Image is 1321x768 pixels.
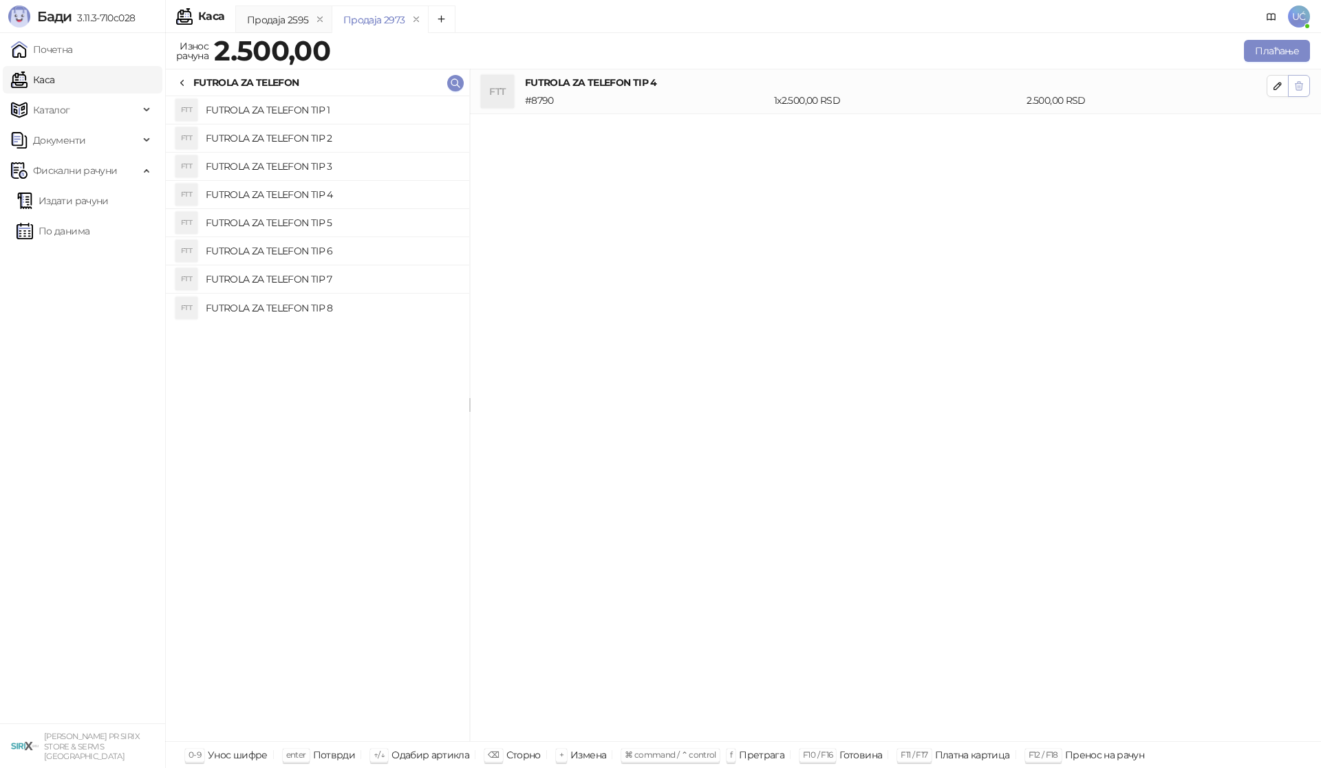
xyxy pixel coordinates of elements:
span: Фискални рачуни [33,157,117,184]
div: Унос шифре [208,746,268,764]
h4: FUTROLA ZA TELEFON TIP 4 [206,184,458,206]
div: FUTROLA ZA TELEFON [193,75,299,90]
a: Издати рачуни [17,187,109,215]
div: Готовина [839,746,882,764]
span: 3.11.3-710c028 [72,12,135,24]
span: f [730,749,732,760]
h4: FUTROLA ZA TELEFON TIP 6 [206,240,458,262]
button: remove [311,14,329,25]
span: 0-9 [189,749,201,760]
span: + [559,749,563,760]
button: Плаћање [1244,40,1310,62]
div: # 8790 [522,93,771,108]
div: Износ рачуна [173,37,211,65]
small: [PERSON_NAME] PR SIRIX STORE & SERVIS [GEOGRAPHIC_DATA] [44,732,140,761]
span: enter [286,749,306,760]
div: FTT [175,155,197,177]
span: F12 / F18 [1029,749,1058,760]
div: FTT [175,212,197,234]
img: 64x64-companyLogo-cb9a1907-c9b0-4601-bb5e-5084e694c383.png [11,732,39,760]
div: FTT [175,268,197,290]
div: grid [166,96,469,741]
h4: FUTROLA ZA TELEFON TIP 2 [206,127,458,149]
div: Потврди [313,746,356,764]
h4: FUTROLA ZA TELEFON TIP 3 [206,155,458,177]
a: Каса [11,66,54,94]
strong: 2.500,00 [214,34,330,67]
div: Пренос на рачун [1065,746,1144,764]
span: Документи [33,127,85,154]
div: Претрага [739,746,784,764]
a: Почетна [11,36,73,63]
span: ⌫ [488,749,499,760]
span: ↑/↓ [374,749,385,760]
h4: FUTROLA ZA TELEFON TIP 7 [206,268,458,290]
div: Продаја 2595 [247,12,308,28]
span: F11 / F17 [901,749,927,760]
div: FTT [175,99,197,121]
div: 1 x 2.500,00 RSD [771,93,1024,108]
div: Каса [198,11,224,22]
a: По данима [17,217,89,245]
div: Одабир артикла [391,746,469,764]
div: FTT [175,127,197,149]
div: Измена [570,746,606,764]
span: Каталог [33,96,70,124]
div: Платна картица [935,746,1010,764]
img: Logo [8,6,30,28]
div: FTT [175,240,197,262]
h4: FUTROLA ZA TELEFON TIP 4 [525,75,1267,90]
div: Продаја 2973 [343,12,405,28]
span: Бади [37,8,72,25]
div: FTT [481,75,514,108]
a: Документација [1260,6,1282,28]
div: Сторно [506,746,541,764]
span: ⌘ command / ⌃ control [625,749,716,760]
div: FTT [175,184,197,206]
div: FTT [175,297,197,319]
button: Add tab [428,6,455,33]
div: 2.500,00 RSD [1024,93,1269,108]
button: remove [407,14,425,25]
span: F10 / F16 [803,749,833,760]
span: UĆ [1288,6,1310,28]
h4: FUTROLA ZA TELEFON TIP 8 [206,297,458,319]
h4: FUTROLA ZA TELEFON TIP 1 [206,99,458,121]
h4: FUTROLA ZA TELEFON TIP 5 [206,212,458,234]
